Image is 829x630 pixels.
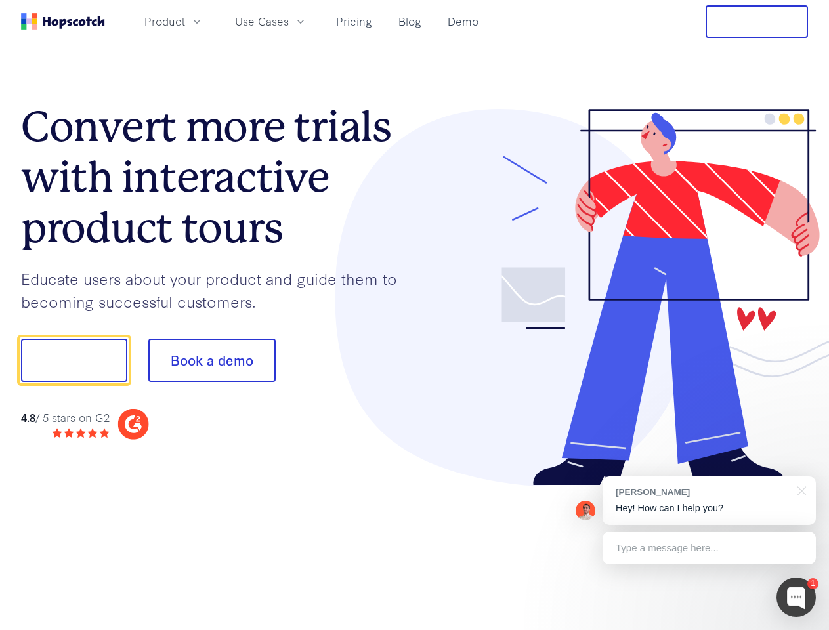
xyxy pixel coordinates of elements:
button: Book a demo [148,339,276,382]
span: Use Cases [235,13,289,30]
p: Hey! How can I help you? [616,501,803,515]
strong: 4.8 [21,409,35,425]
a: Home [21,13,105,30]
button: Use Cases [227,10,315,32]
p: Educate users about your product and guide them to becoming successful customers. [21,267,415,312]
div: Type a message here... [603,532,816,564]
img: Mark Spera [576,501,595,520]
a: Blog [393,10,427,32]
a: Demo [442,10,484,32]
div: 1 [807,578,818,589]
div: [PERSON_NAME] [616,486,790,498]
button: Show me! [21,339,127,382]
span: Product [144,13,185,30]
button: Product [137,10,211,32]
button: Free Trial [706,5,808,38]
h1: Convert more trials with interactive product tours [21,102,415,253]
a: Pricing [331,10,377,32]
div: / 5 stars on G2 [21,409,110,426]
